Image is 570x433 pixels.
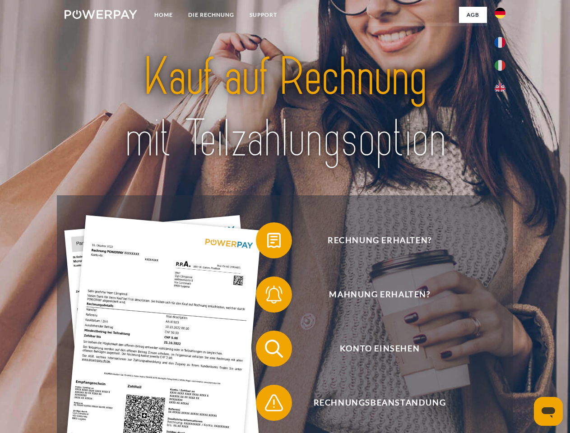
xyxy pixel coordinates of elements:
[256,222,491,258] button: Rechnung erhalten?
[242,7,285,23] a: SUPPORT
[256,331,491,367] button: Konto einsehen
[269,222,490,258] span: Rechnung erhalten?
[263,337,285,360] img: qb_search.svg
[65,10,137,19] img: logo-powerpay-white.svg
[263,392,285,414] img: qb_warning.svg
[366,23,487,39] a: AGB (Kauf auf Rechnung)
[181,7,242,23] a: DIE RECHNUNG
[263,283,285,306] img: qb_bell.svg
[495,83,505,94] img: en
[269,385,490,421] span: Rechnungsbeanstandung
[256,385,491,421] button: Rechnungsbeanstandung
[495,37,505,48] img: fr
[495,60,505,71] img: it
[147,7,181,23] a: Home
[459,7,487,23] a: agb
[269,331,490,367] span: Konto einsehen
[263,229,285,252] img: qb_bill.svg
[495,8,505,18] img: de
[256,276,491,313] button: Mahnung erhalten?
[534,397,563,426] iframe: Schaltfläche zum Öffnen des Messaging-Fensters
[269,276,490,313] span: Mahnung erhalten?
[86,43,484,173] img: title-powerpay_de.svg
